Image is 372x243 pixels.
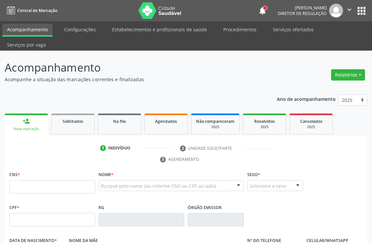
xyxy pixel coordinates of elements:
a: Serviços ofertados [268,24,318,35]
span: Na fila [113,119,126,124]
a: Acompanhamento [2,24,53,37]
p: Ano de acompanhamento [277,95,336,103]
div: 1 [100,145,106,151]
label: Sexo [247,170,260,180]
img: img [329,4,343,18]
i:  [346,6,353,13]
div: 2025 [196,124,235,129]
label: CNS [9,170,20,180]
span: Cancelados [300,119,322,124]
p: Acompanhamento [5,59,259,76]
label: RG [98,203,104,213]
a: Procedimentos [219,24,261,35]
span: Agendados [155,119,177,124]
span: Diretor de regulação [278,11,327,16]
span: Resolvidos [254,119,275,124]
label: CPF [9,203,19,213]
div: Indivíduo [108,145,130,151]
p: Acompanhe a situação das marcações correntes e finalizadas [5,76,259,83]
div: 2025 [248,124,281,129]
span: Solicitados [63,119,83,124]
div: [PERSON_NAME] [278,5,327,11]
a: Estabelecimentos e profissionais de saúde [107,24,212,35]
div: 2025 [294,124,328,129]
button: notifications [258,6,267,15]
span: Busque pelo nome (ou informe CNS ou CPF ao lado) [101,182,216,189]
a: Configurações [60,24,100,35]
button:  [343,4,356,18]
span: Não compareceram [196,119,235,124]
div: Nova marcação [9,126,43,131]
label: Nome [98,170,113,180]
button: Relatórios [331,69,365,81]
a: Serviços por vaga [2,39,51,51]
a: Central de Marcação [5,5,57,16]
button: apps [356,5,367,17]
span: Selecione o sexo [250,182,286,189]
label: Órgão emissor [188,203,222,213]
span: Central de Marcação [17,8,57,13]
div: person_add [23,118,30,125]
